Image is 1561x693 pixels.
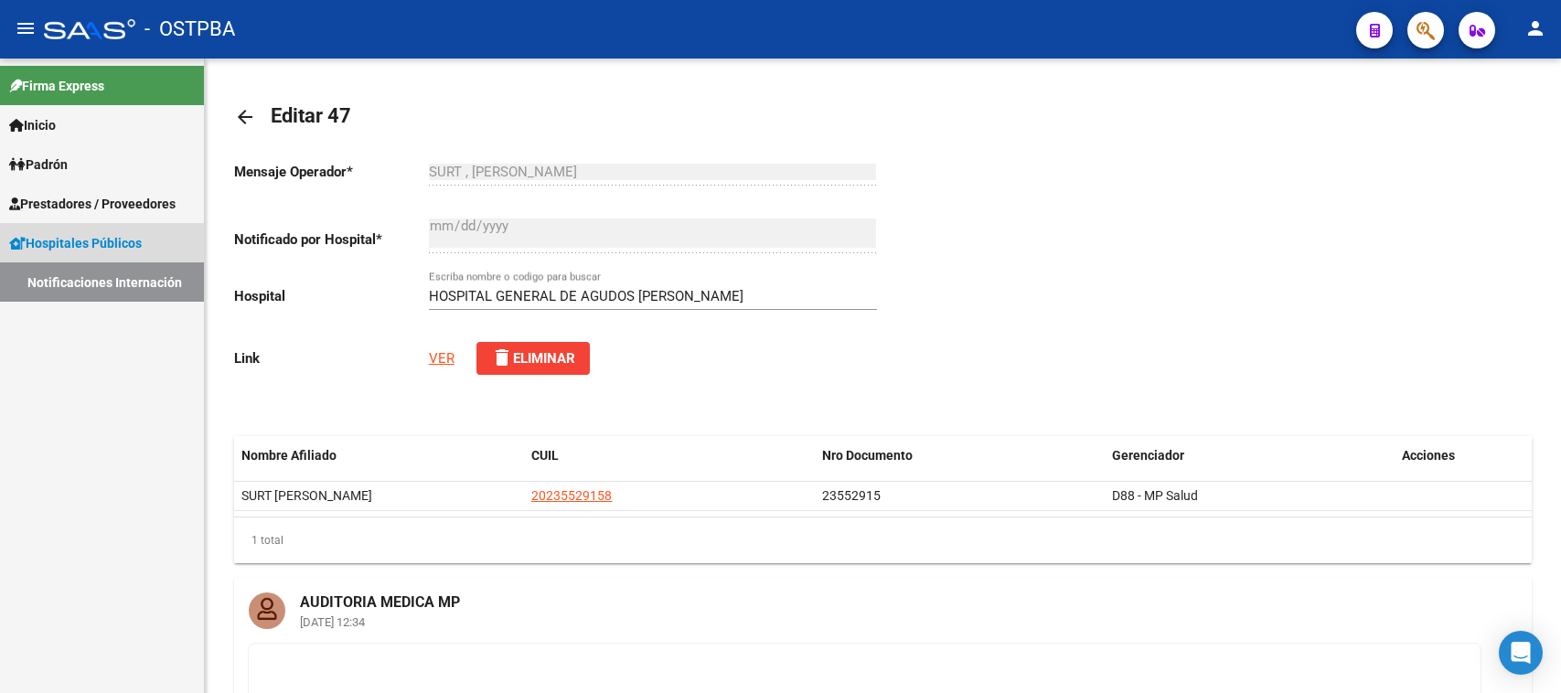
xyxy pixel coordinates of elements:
[234,229,429,250] p: Notificado por Hospital
[1112,448,1184,463] span: Gerenciador
[285,578,475,613] mat-card-title: AUDITORIA MEDICA MP
[491,346,513,368] mat-icon: delete
[822,488,881,503] span: 23552915
[9,233,142,253] span: Hospitales Públicos
[234,517,1532,563] div: 1 total
[1395,436,1532,475] datatable-header-cell: Acciones
[1402,448,1455,463] span: Acciones
[234,106,256,128] mat-icon: arrow_back
[1112,488,1198,503] span: D88 - MP Salud
[531,448,559,463] span: CUIL
[815,436,1105,475] datatable-header-cell: Nro Documento
[271,104,351,127] span: Editar 47
[1499,631,1543,675] div: Open Intercom Messenger
[531,488,612,503] span: 20235529158
[234,348,429,368] p: Link
[822,448,913,463] span: Nro Documento
[234,286,429,306] p: Hospital
[241,448,337,463] span: Nombre Afiliado
[491,350,575,367] span: Eliminar
[234,436,524,475] datatable-header-cell: Nombre Afiliado
[1524,17,1546,39] mat-icon: person
[241,488,372,503] span: SURT ERNESTO GUILLERMO
[9,155,68,175] span: Padrón
[429,350,454,367] a: VER
[285,616,475,628] mat-card-subtitle: [DATE] 12:34
[524,436,814,475] datatable-header-cell: CUIL
[9,194,176,214] span: Prestadores / Proveedores
[144,9,235,49] span: - OSTPBA
[476,342,590,375] button: Eliminar
[15,17,37,39] mat-icon: menu
[9,76,104,96] span: Firma Express
[1105,436,1395,475] datatable-header-cell: Gerenciador
[9,115,56,135] span: Inicio
[234,162,429,182] p: Mensaje Operador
